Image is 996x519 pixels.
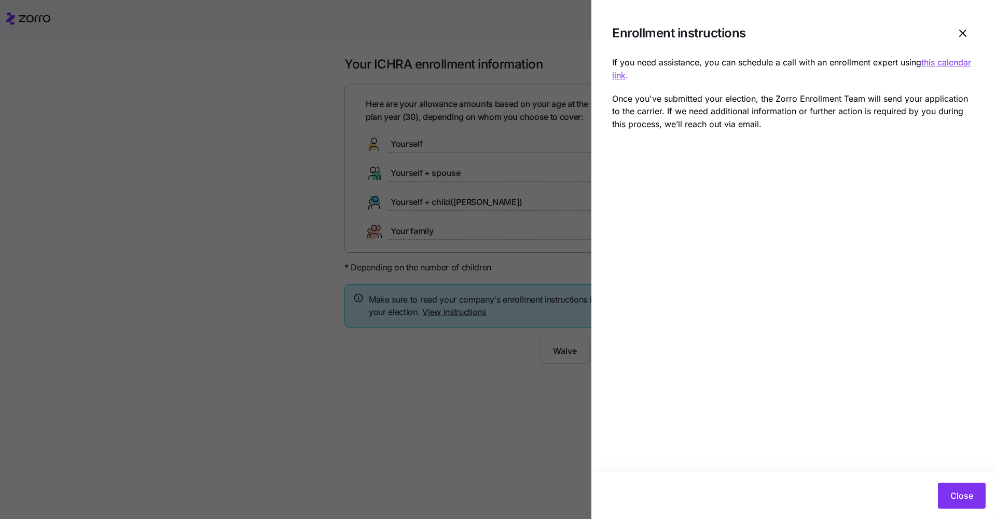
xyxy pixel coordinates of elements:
[612,56,975,82] p: If you need assistance, you can schedule a call with an enrollment expert using
[612,25,942,41] h1: Enrollment instructions
[612,57,971,80] a: this calendar link
[938,483,986,509] button: Close
[950,489,973,502] span: Close
[626,70,628,80] a: .
[612,92,975,131] p: Once you've submitted your election, the Zorro Enrollment Team will send your application to the ...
